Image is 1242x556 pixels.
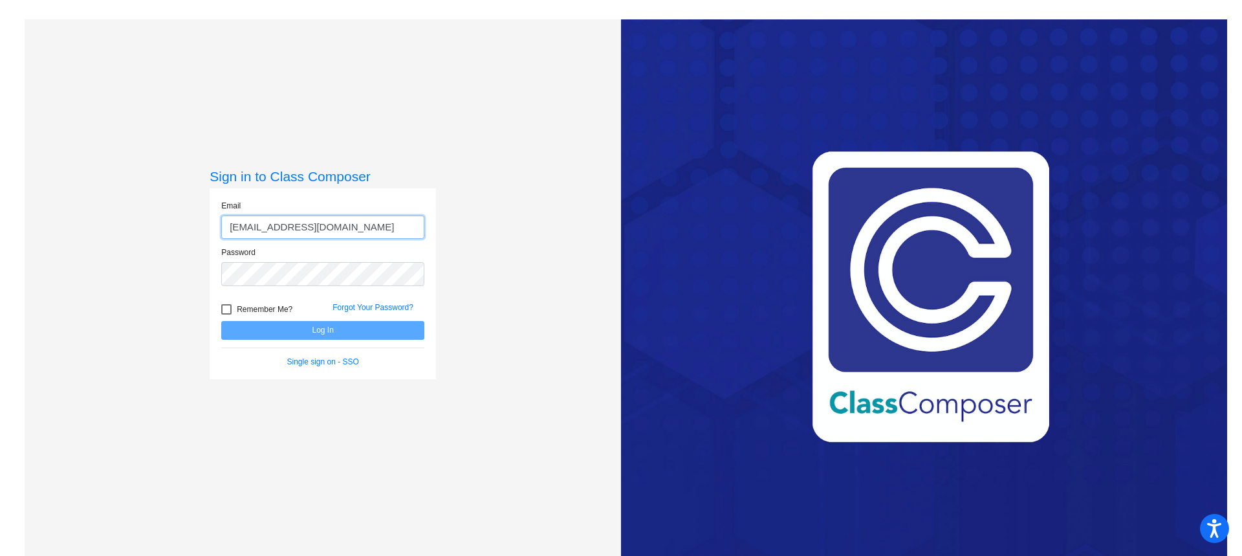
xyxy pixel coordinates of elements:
[221,247,256,258] label: Password
[221,200,241,212] label: Email
[237,302,292,317] span: Remember Me?
[287,357,359,366] a: Single sign on - SSO
[210,168,436,184] h3: Sign in to Class Composer
[332,303,413,312] a: Forgot Your Password?
[221,321,424,340] button: Log In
